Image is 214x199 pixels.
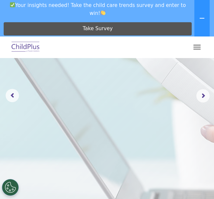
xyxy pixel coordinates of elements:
img: 👏 [101,10,106,15]
button: Cookies Settings [2,179,19,196]
a: Take Survey [4,22,192,35]
span: Phone number [90,71,118,76]
span: Take Survey [83,23,112,34]
img: ✅ [10,2,15,7]
img: ChildPlus by Procare Solutions [10,39,41,55]
span: Last name [90,44,110,49]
